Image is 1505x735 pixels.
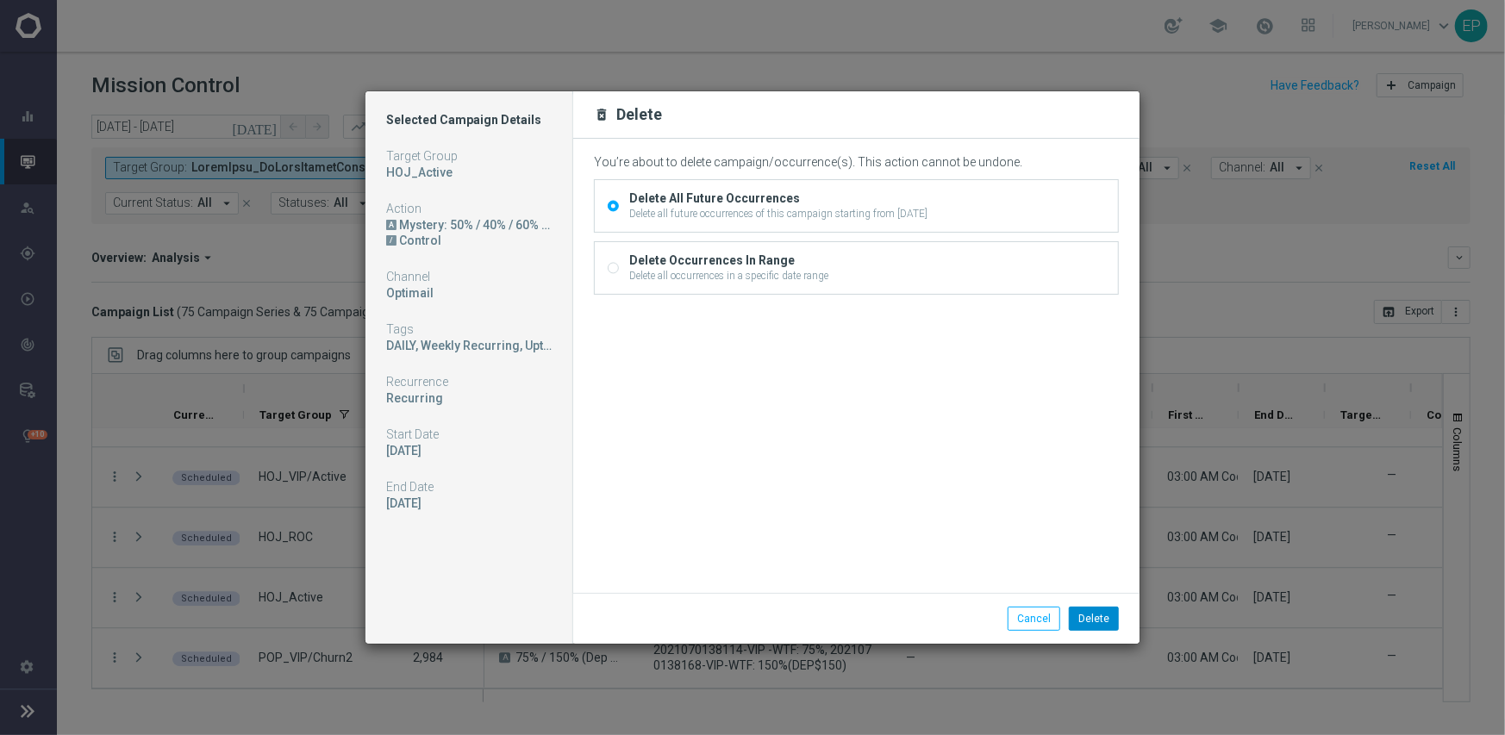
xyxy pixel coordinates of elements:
[386,374,552,389] div: Recurrence
[399,217,552,233] div: Mystery: 50% / 40% / 60% / 33% / 25%
[386,165,552,180] div: HOJ_Active
[386,148,552,164] div: Target Group
[386,220,397,230] div: A
[386,269,552,284] div: Channel
[399,233,552,248] div: Control
[1008,607,1060,631] button: Cancel
[386,495,552,511] div: 28 Nov 2025, Friday
[629,268,828,283] div: Delete all occurrences in a specific date range
[629,190,927,206] div: Delete All Future Occurrences
[386,235,397,246] div: /
[386,321,552,337] div: Tags
[629,252,828,268] div: Delete Occurrences In Range
[1069,607,1119,631] button: Delete
[386,427,552,442] div: Start Date
[629,206,927,221] div: Delete all future occurrences of this campaign starting from [DATE]
[386,390,552,406] div: Recurring
[386,338,552,353] div: DAILY, Weekly Recurring, Upto $500
[594,107,609,122] i: delete_forever
[386,201,552,216] div: Action
[594,155,1119,170] div: You’re about to delete campaign/occurrence(s). This action cannot be undone.
[386,217,552,233] div: Mystery: 50% / 40% / 60% / 33% / 25%
[616,104,662,125] h2: Delete
[386,233,552,248] div: DN
[386,285,552,301] div: Optimail
[386,112,552,128] h1: Selected Campaign Details
[386,479,552,495] div: End Date
[386,443,552,458] div: 15 Aug 2025, Friday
